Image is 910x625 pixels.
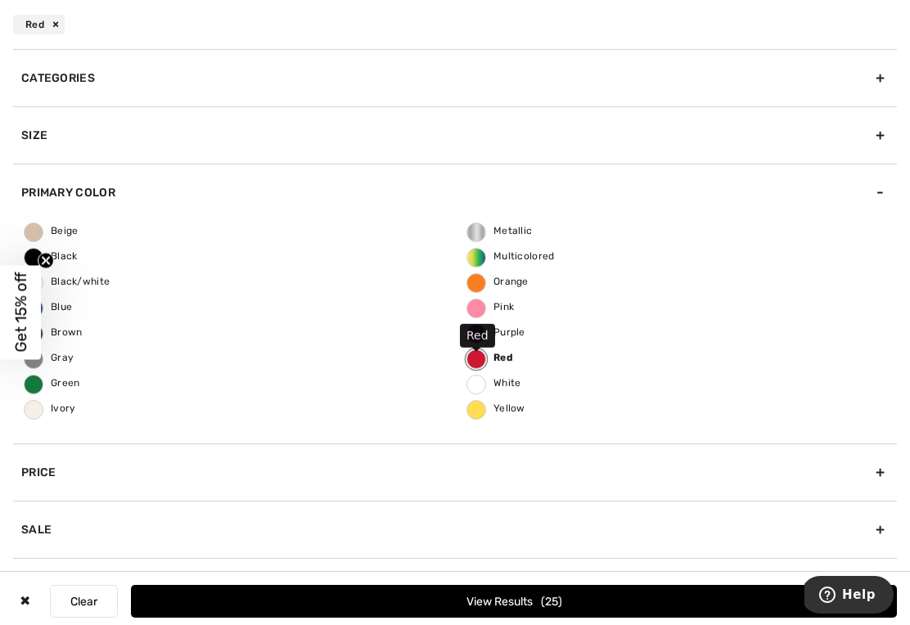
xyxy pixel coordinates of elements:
[460,324,495,348] div: Red
[25,402,76,414] span: Ivory
[25,352,74,363] span: Gray
[50,585,118,618] button: Clear
[13,164,897,221] div: Primary Color
[804,576,894,617] iframe: Opens a widget where you can find more information
[13,15,65,34] div: Red
[467,250,555,262] span: Multicolored
[13,49,897,106] div: Categories
[13,585,37,618] div: ✖
[467,402,525,414] span: Yellow
[25,326,83,338] span: Brown
[11,272,30,353] span: Get 15% off
[131,585,897,618] button: View Results25
[25,276,110,287] span: Black/white
[25,225,79,236] span: Beige
[13,501,897,558] div: Sale
[467,276,529,287] span: Orange
[467,301,514,312] span: Pink
[467,225,532,236] span: Metallic
[467,352,513,363] span: Red
[13,106,897,164] div: Size
[25,301,72,312] span: Blue
[13,443,897,501] div: Price
[541,595,562,609] span: 25
[25,250,78,262] span: Black
[38,253,54,269] button: Close teaser
[25,377,80,389] span: Green
[467,377,521,389] span: White
[13,558,897,615] div: Brand
[467,326,525,338] span: Purple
